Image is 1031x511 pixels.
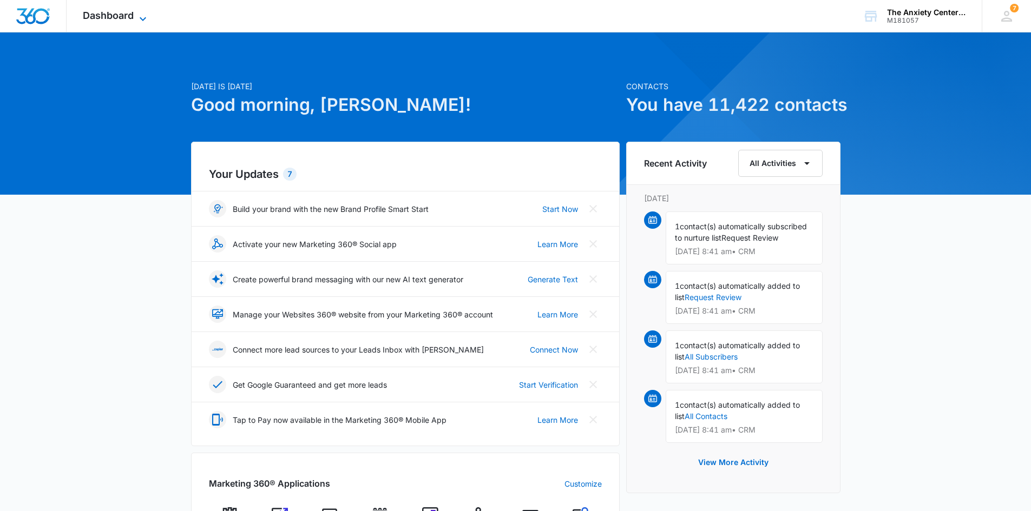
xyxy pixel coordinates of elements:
[233,238,397,250] p: Activate your new Marketing 360® Social app
[585,235,602,253] button: Close
[209,166,602,182] h2: Your Updates
[685,352,738,361] a: All Subscribers
[233,379,387,390] p: Get Google Guaranteed and get more leads
[537,414,578,426] a: Learn More
[585,200,602,217] button: Close
[542,203,578,215] a: Start Now
[675,281,800,302] span: contact(s) automatically added to list
[675,400,680,409] span: 1
[564,478,602,489] a: Customize
[644,157,707,170] h6: Recent Activity
[585,306,602,323] button: Close
[626,92,840,118] h1: You have 11,422 contacts
[233,274,463,285] p: Create powerful brand messaging with our new AI text generator
[721,233,778,242] span: Request Review
[887,17,966,24] div: account id
[644,193,823,204] p: [DATE]
[675,400,800,421] span: contact(s) automatically added to list
[626,81,840,92] p: Contacts
[191,81,620,92] p: [DATE] is [DATE]
[585,341,602,358] button: Close
[1010,4,1019,12] div: notifications count
[209,477,330,490] h2: Marketing 360® Applications
[537,238,578,250] a: Learn More
[585,376,602,393] button: Close
[675,426,813,434] p: [DATE] 8:41 am • CRM
[738,150,823,177] button: All Activities
[585,411,602,428] button: Close
[528,274,578,285] a: Generate Text
[1010,4,1019,12] span: 7
[283,168,297,181] div: 7
[530,344,578,355] a: Connect Now
[675,367,813,374] p: [DATE] 8:41 am • CRM
[675,222,680,231] span: 1
[685,293,741,302] a: Request Review
[887,8,966,17] div: account name
[675,281,680,290] span: 1
[675,307,813,315] p: [DATE] 8:41 am • CRM
[675,248,813,255] p: [DATE] 8:41 am • CRM
[537,309,578,320] a: Learn More
[675,341,680,350] span: 1
[675,341,800,361] span: contact(s) automatically added to list
[687,449,779,475] button: View More Activity
[685,412,727,421] a: All Contacts
[585,270,602,288] button: Close
[233,414,446,426] p: Tap to Pay now available in the Marketing 360® Mobile App
[233,309,493,320] p: Manage your Websites 360® website from your Marketing 360® account
[83,10,134,21] span: Dashboard
[233,203,429,215] p: Build your brand with the new Brand Profile Smart Start
[233,344,484,355] p: Connect more lead sources to your Leads Inbox with [PERSON_NAME]
[519,379,578,390] a: Start Verification
[675,222,807,242] span: contact(s) automatically subscribed to nurture list
[191,92,620,118] h1: Good morning, [PERSON_NAME]!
